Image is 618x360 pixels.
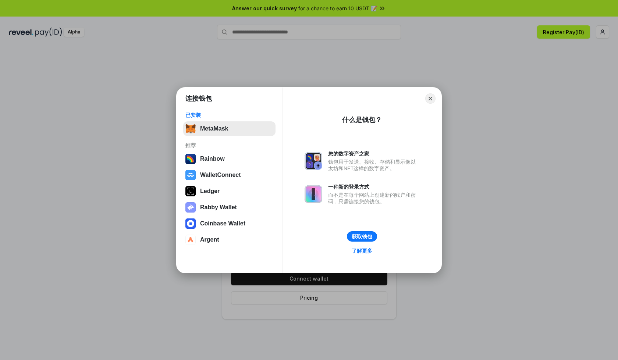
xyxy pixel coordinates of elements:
[185,112,273,118] div: 已安装
[328,150,419,157] div: 您的数字资产之家
[305,185,322,203] img: svg+xml,%3Csvg%20xmlns%3D%22http%3A%2F%2Fwww.w3.org%2F2000%2Fsvg%22%20fill%3D%22none%22%20viewBox...
[200,156,225,162] div: Rainbow
[183,200,276,215] button: Rabby Wallet
[328,183,419,190] div: 一种新的登录方式
[200,204,237,211] div: Rabby Wallet
[347,246,377,256] a: 了解更多
[185,154,196,164] img: svg+xml,%3Csvg%20width%3D%22120%22%20height%3D%22120%22%20viewBox%3D%220%200%20120%20120%22%20fil...
[352,247,372,254] div: 了解更多
[342,115,382,124] div: 什么是钱包？
[183,121,276,136] button: MetaMask
[347,231,377,242] button: 获取钱包
[200,125,228,132] div: MetaMask
[185,94,212,103] h1: 连接钱包
[200,236,219,243] div: Argent
[200,172,241,178] div: WalletConnect
[200,220,245,227] div: Coinbase Wallet
[185,218,196,229] img: svg+xml,%3Csvg%20width%3D%2228%22%20height%3D%2228%22%20viewBox%3D%220%200%2028%2028%22%20fill%3D...
[328,158,419,172] div: 钱包用于发送、接收、存储和显示像以太坊和NFT这样的数字资产。
[328,192,419,205] div: 而不是在每个网站上创建新的账户和密码，只需连接您的钱包。
[200,188,220,195] div: Ledger
[183,184,276,199] button: Ledger
[185,170,196,180] img: svg+xml,%3Csvg%20width%3D%2228%22%20height%3D%2228%22%20viewBox%3D%220%200%2028%2028%22%20fill%3D...
[185,142,273,149] div: 推荐
[425,93,436,104] button: Close
[185,202,196,213] img: svg+xml,%3Csvg%20xmlns%3D%22http%3A%2F%2Fwww.w3.org%2F2000%2Fsvg%22%20fill%3D%22none%22%20viewBox...
[185,235,196,245] img: svg+xml,%3Csvg%20width%3D%2228%22%20height%3D%2228%22%20viewBox%3D%220%200%2028%2028%22%20fill%3D...
[185,124,196,134] img: svg+xml,%3Csvg%20fill%3D%22none%22%20height%3D%2233%22%20viewBox%3D%220%200%2035%2033%22%20width%...
[185,186,196,196] img: svg+xml,%3Csvg%20xmlns%3D%22http%3A%2F%2Fwww.w3.org%2F2000%2Fsvg%22%20width%3D%2228%22%20height%3...
[183,216,276,231] button: Coinbase Wallet
[183,152,276,166] button: Rainbow
[183,168,276,182] button: WalletConnect
[305,152,322,170] img: svg+xml,%3Csvg%20xmlns%3D%22http%3A%2F%2Fwww.w3.org%2F2000%2Fsvg%22%20fill%3D%22none%22%20viewBox...
[183,232,276,247] button: Argent
[352,233,372,240] div: 获取钱包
